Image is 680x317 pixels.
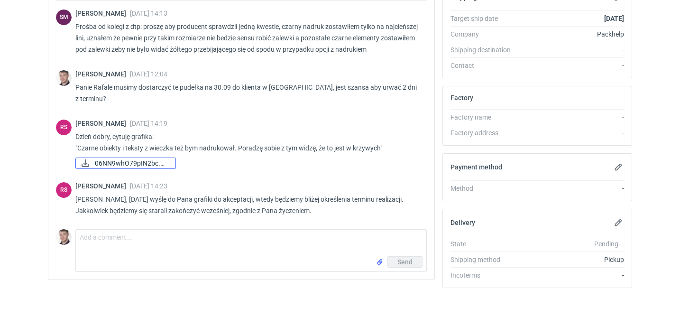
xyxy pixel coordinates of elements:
div: - [520,270,624,280]
div: Shipping destination [450,45,520,55]
div: Shipping method [450,255,520,264]
span: [DATE] 14:13 [130,9,167,17]
figcaption: RS [56,120,72,135]
span: [PERSON_NAME] [75,70,130,78]
figcaption: SM [56,9,72,25]
a: 06NN9whO79pIN2bc.png [75,158,176,169]
span: Send [397,259,413,265]
span: [PERSON_NAME] [75,182,130,190]
div: Packhelp [520,29,624,39]
div: Pickup [520,255,624,264]
div: Target ship date [450,14,520,23]
div: Rafał Stani [56,182,72,198]
div: 06NN9whO79pIN2bc.png [75,158,170,169]
img: Maciej Sikora [56,70,72,86]
span: [DATE] 14:23 [130,182,167,190]
div: - [520,61,624,70]
p: [PERSON_NAME], [DATE] wyślę do Pana grafiki do akceptacji, wtedy będziemy bliżej określenia termi... [75,194,419,216]
div: Company [450,29,520,39]
img: Maciej Sikora [56,229,72,245]
div: Rafał Stani [56,120,72,135]
strong: [DATE] [604,15,624,22]
div: Factory address [450,128,520,138]
p: Dzień dobry, cytuję grafika: "Czarne obiekty i teksty z wieczka też bym nadrukował. Poradzę sobie... [75,131,419,154]
div: - [520,128,624,138]
div: - [520,112,624,122]
span: [PERSON_NAME] [75,120,130,127]
button: Edit delivery details [613,217,624,228]
h2: Payment method [450,163,502,171]
button: Send [387,256,423,268]
div: Sebastian Markut [56,9,72,25]
div: Factory name [450,112,520,122]
div: Contact [450,61,520,70]
h2: Factory [450,94,473,102]
span: [DATE] 14:19 [130,120,167,127]
p: Prośba od kolegi z dtp: proszę aby producent sprawdził jedną kwestie, czarny nadruk zostawiłem ty... [75,21,419,55]
div: Method [450,184,520,193]
div: State [450,239,520,249]
em: Pending... [594,240,624,248]
div: - [520,45,624,55]
span: [DATE] 12:04 [130,70,167,78]
h2: Delivery [450,219,475,226]
div: Incoterms [450,270,520,280]
div: - [520,184,624,193]
button: Edit payment method [613,161,624,173]
span: [PERSON_NAME] [75,9,130,17]
p: Panie Rafale musimy dostarczyć te pudełka na 30.09 do klienta w [GEOGRAPHIC_DATA], jest szansa ab... [75,82,419,104]
span: 06NN9whO79pIN2bc.png [95,158,168,168]
figcaption: RS [56,182,72,198]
